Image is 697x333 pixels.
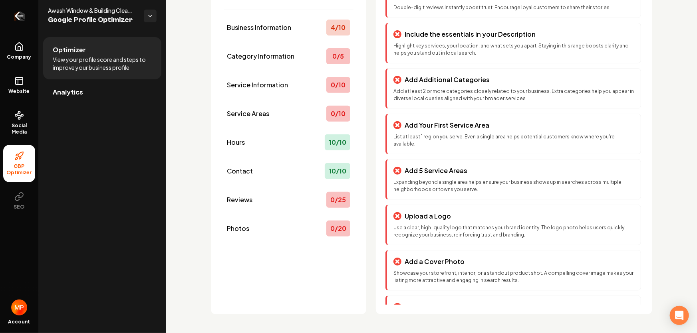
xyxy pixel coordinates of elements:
[393,133,634,148] p: List at least 1 region you serve. Even a single area helps potential customers know where you're ...
[53,55,152,71] span: View your profile score and steps to improve your business profile
[53,45,86,55] span: Optimizer
[3,185,35,217] button: SEO
[227,80,288,90] span: Service Information
[227,23,291,32] span: Business Information
[385,159,641,200] div: Add 5 Service AreasExpanding beyond a single area helps ensure your business shows up in searches...
[48,14,137,26] span: Google Profile Optimizer
[325,134,350,150] div: 10 / 10
[326,221,350,236] div: 0 / 20
[393,42,634,57] p: Highlight key services, your location, and what sets you apart. Staying in this range boosts clar...
[48,6,137,14] span: Awash Window & Building Cleaning Service
[53,87,83,97] span: Analytics
[405,211,451,221] p: Upload a Logo
[326,192,350,208] div: 0 / 25
[326,106,350,122] div: 0 / 10
[227,224,249,233] span: Photos
[385,23,641,63] div: Include the essentials in your DescriptionHighlight key services, your location, and what sets yo...
[227,51,294,61] span: Category Information
[11,204,28,210] span: SEO
[326,48,350,64] div: 0 / 5
[3,163,35,176] span: GBP Optimizer
[405,75,490,85] p: Add Additional Categories
[8,319,30,325] span: Account
[393,270,634,284] p: Showcase your storefront, interior, or a standout product shot. A compelling cover image makes yo...
[3,104,35,142] a: Social Media
[6,88,33,95] span: Website
[393,88,634,102] p: Add at least 2 or more categories closely related to your business. Extra categories help you app...
[385,114,641,154] div: Add Your First Service AreaList at least 1 region you serve. Even a single area helps potential c...
[405,302,508,312] p: Include Additional Photos (5–10)
[326,20,350,35] div: 4 / 10
[3,122,35,135] span: Social Media
[405,257,465,266] p: Add a Cover Photo
[325,163,350,179] div: 10 / 10
[405,166,467,175] p: Add 5 Service Areas
[11,300,27,315] button: Open user button
[227,195,252,205] span: Reviews
[227,138,245,147] span: Hours
[385,250,641,291] div: Add a Cover PhotoShowcase your storefront, interior, or a standout product shot. A compelling cov...
[3,70,35,101] a: Website
[385,68,641,109] div: Add Additional CategoriesAdd at least 2 or more categories closely related to your business. Extr...
[43,79,161,105] a: Analytics
[11,300,27,315] img: Miguel Parra
[393,4,634,11] p: Double-digit reviews instantly boost trust. Encourage loyal customers to share their stories.
[326,77,350,93] div: 0 / 10
[227,109,269,118] span: Service Areas
[670,306,689,325] div: Open Intercom Messenger
[393,179,634,193] p: Expanding beyond a single area helps ensure your business shows up in searches across multiple ne...
[227,166,253,176] span: Contact
[4,54,35,60] span: Company
[385,205,641,245] div: Upload a LogoUse a clear, high-quality logo that matches your brand identity. The logo photo help...
[405,120,489,130] p: Add Your First Service Area
[393,224,634,238] p: Use a clear, high-quality logo that matches your brand identity. The logo photo helps users quick...
[3,35,35,67] a: Company
[405,30,536,39] p: Include the essentials in your Description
